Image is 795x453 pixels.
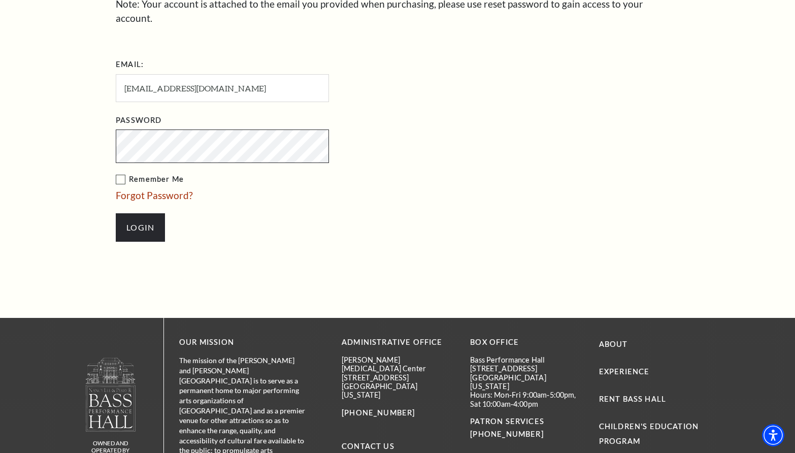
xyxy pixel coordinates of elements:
p: [STREET_ADDRESS] [342,373,455,382]
p: [GEOGRAPHIC_DATA][US_STATE] [342,382,455,400]
input: Submit button [116,213,165,242]
a: Forgot Password? [116,189,193,201]
label: Email: [116,58,144,71]
a: Experience [599,367,650,376]
p: [STREET_ADDRESS] [470,364,583,373]
a: About [599,340,628,348]
p: Bass Performance Hall [470,355,583,364]
label: Remember Me [116,173,430,186]
a: Contact Us [342,442,394,450]
p: [PERSON_NAME][MEDICAL_DATA] Center [342,355,455,373]
a: Rent Bass Hall [599,395,666,403]
label: Password [116,114,161,127]
p: [PHONE_NUMBER] [342,407,455,419]
input: Required [116,74,329,102]
a: Children's Education Program [599,422,699,445]
p: [GEOGRAPHIC_DATA][US_STATE] [470,373,583,391]
p: PATRON SERVICES [PHONE_NUMBER] [470,415,583,441]
div: Accessibility Menu [762,424,784,446]
p: OUR MISSION [179,336,306,349]
p: BOX OFFICE [470,336,583,349]
img: owned and operated by Performing Arts Fort Worth, A NOT-FOR-PROFIT 501(C)3 ORGANIZATION [85,357,137,432]
p: Hours: Mon-Fri 9:00am-5:00pm, Sat 10:00am-4:00pm [470,391,583,408]
p: Administrative Office [342,336,455,349]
